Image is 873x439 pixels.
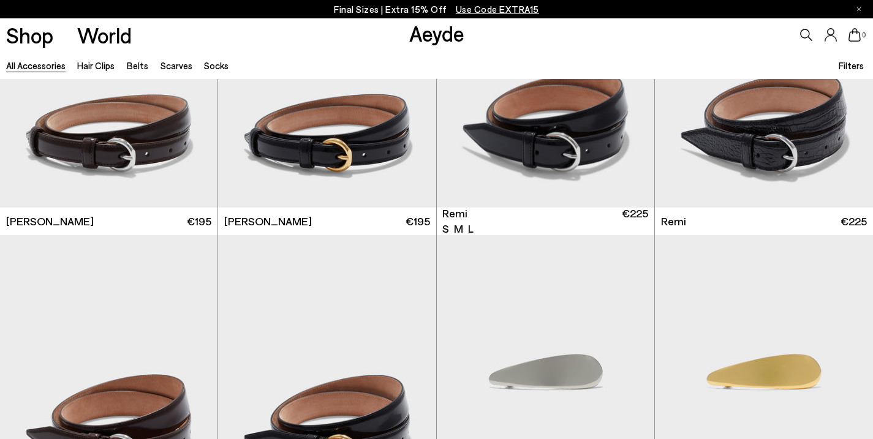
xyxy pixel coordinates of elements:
[127,60,148,71] a: Belts
[437,208,654,235] a: Remi S M L €225
[468,221,474,236] li: L
[454,221,463,236] li: M
[661,214,686,229] span: Remi
[622,206,648,236] span: €225
[6,214,94,229] span: [PERSON_NAME]
[406,214,430,229] span: €195
[334,2,539,17] p: Final Sizes | Extra 15% Off
[841,214,867,229] span: €225
[161,60,192,71] a: Scarves
[204,60,229,71] a: Socks
[77,60,115,71] a: Hair Clips
[409,20,464,46] a: Aeyde
[442,221,449,236] li: S
[77,24,132,46] a: World
[655,208,873,235] a: Remi €225
[839,60,864,71] span: Filters
[442,206,467,221] span: Remi
[6,60,66,71] a: All accessories
[456,4,539,15] span: Navigate to /collections/ss25-final-sizes
[218,208,436,235] a: [PERSON_NAME] €195
[442,221,474,236] ul: variant
[6,24,53,46] a: Shop
[224,214,312,229] span: [PERSON_NAME]
[848,28,861,42] a: 0
[861,32,867,39] span: 0
[187,214,211,229] span: €195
